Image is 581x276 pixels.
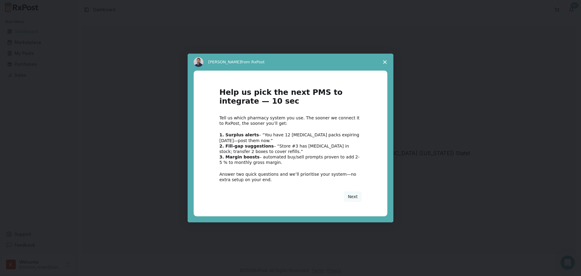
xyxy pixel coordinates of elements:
img: Profile image for Manuel [194,57,203,67]
span: Close survey [376,54,393,71]
div: – “Store #3 has [MEDICAL_DATA] in stock; transfer 2 boxes to cover refills.” [219,143,362,154]
h1: Help us pick the next PMS to integrate — 10 sec [219,88,362,109]
div: – “You have 12 [MEDICAL_DATA] packs expiring [DATE]—post them now.” [219,132,362,143]
div: – automated buy/sell prompts proven to add 2-5 % to monthly gross margin. [219,154,362,165]
button: Next [344,191,362,202]
div: Answer two quick questions and we’ll prioritise your system—no extra setup on your end. [219,171,362,182]
div: Tell us which pharmacy system you use. The sooner we connect it to RxPost, the sooner you’ll get: [219,115,362,126]
b: 3. Margin boosts [219,155,260,159]
b: 1. Surplus alerts [219,132,259,137]
b: 2. Fill-gap suggestions [219,144,274,148]
span: from RxPost [241,60,264,64]
span: [PERSON_NAME] [208,60,241,64]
